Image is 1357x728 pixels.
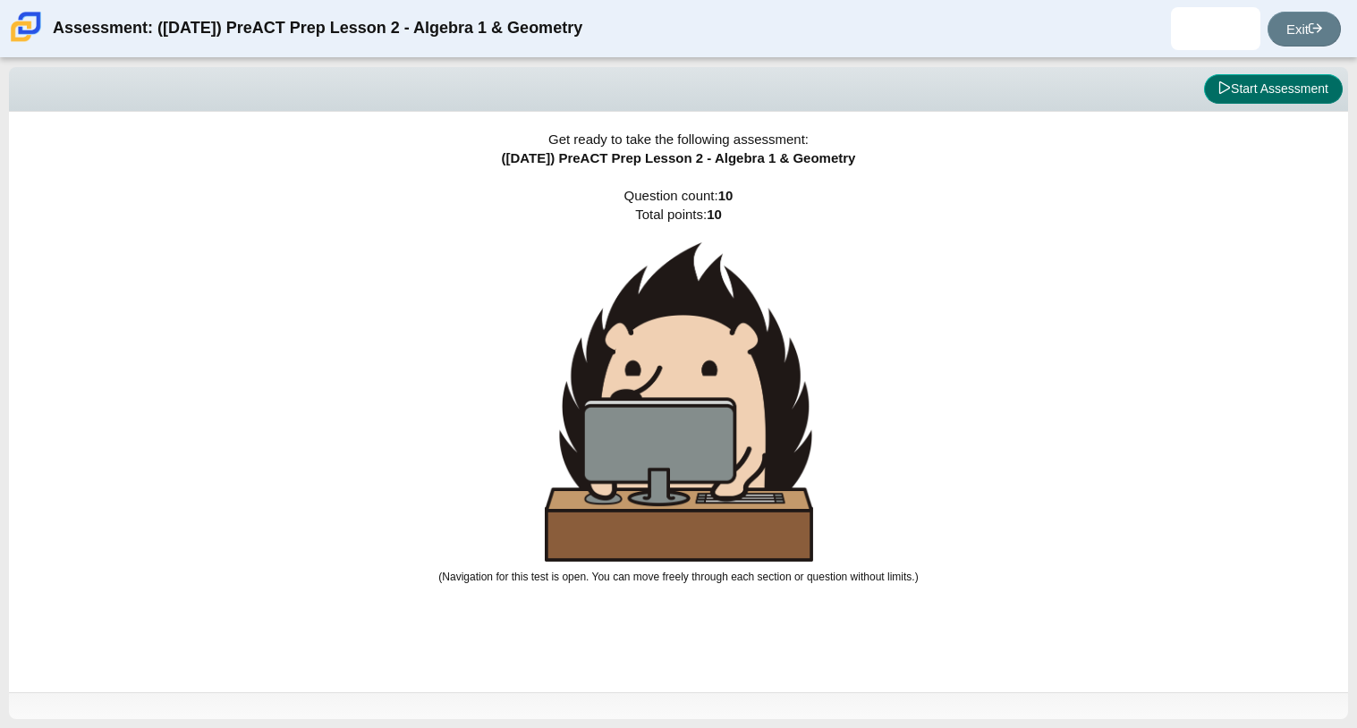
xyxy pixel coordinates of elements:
[7,33,45,48] a: Carmen School of Science & Technology
[438,571,918,583] small: (Navigation for this test is open. You can move freely through each section or question without l...
[707,207,722,222] b: 10
[545,242,813,562] img: hedgehog-behind-computer-large.png
[1201,14,1230,43] img: romero.juarez.xj0wEC
[438,188,918,583] span: Question count: Total points:
[502,150,856,165] span: ([DATE]) PreACT Prep Lesson 2 - Algebra 1 & Geometry
[548,131,809,147] span: Get ready to take the following assessment:
[7,8,45,46] img: Carmen School of Science & Technology
[1268,12,1341,47] a: Exit
[1204,74,1343,105] button: Start Assessment
[53,7,582,50] div: Assessment: ([DATE]) PreACT Prep Lesson 2 - Algebra 1 & Geometry
[718,188,734,203] b: 10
